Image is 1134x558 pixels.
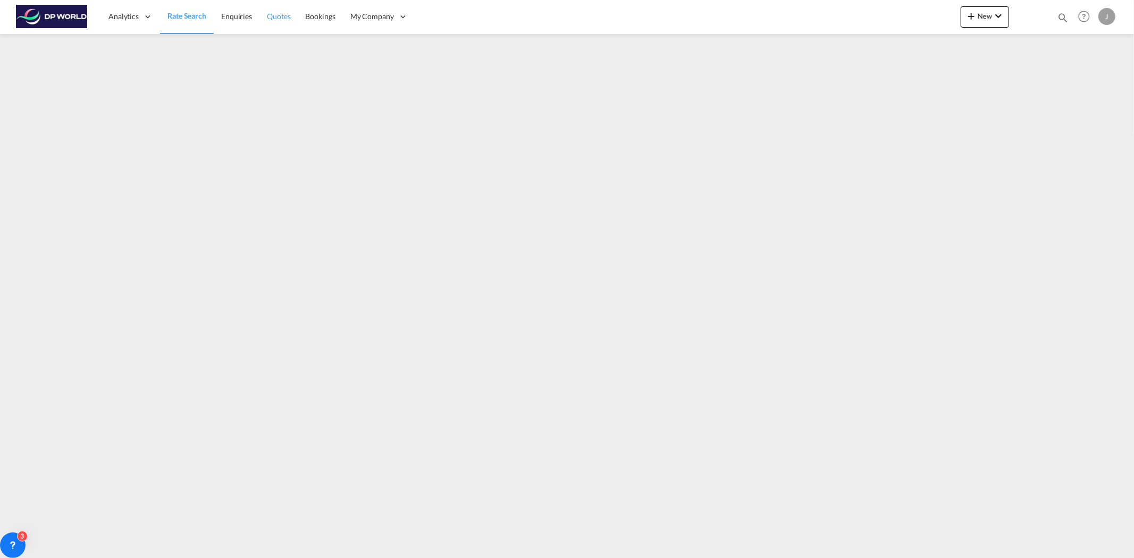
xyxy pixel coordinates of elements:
div: icon-magnify [1057,12,1069,28]
span: Analytics [108,11,139,22]
md-icon: icon-magnify [1057,12,1069,23]
span: My Company [350,11,394,22]
div: Help [1075,7,1098,27]
span: Bookings [306,12,335,21]
div: J [1098,8,1115,25]
span: Rate Search [167,11,206,20]
span: Enquiries [221,12,252,21]
span: Quotes [267,12,290,21]
img: c08ca190194411f088ed0f3ba295208c.png [16,5,88,29]
button: icon-plus 400-fgNewicon-chevron-down [961,6,1009,28]
md-icon: icon-chevron-down [992,10,1005,22]
span: Help [1075,7,1093,26]
md-icon: icon-plus 400-fg [965,10,978,22]
span: New [965,12,1005,20]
